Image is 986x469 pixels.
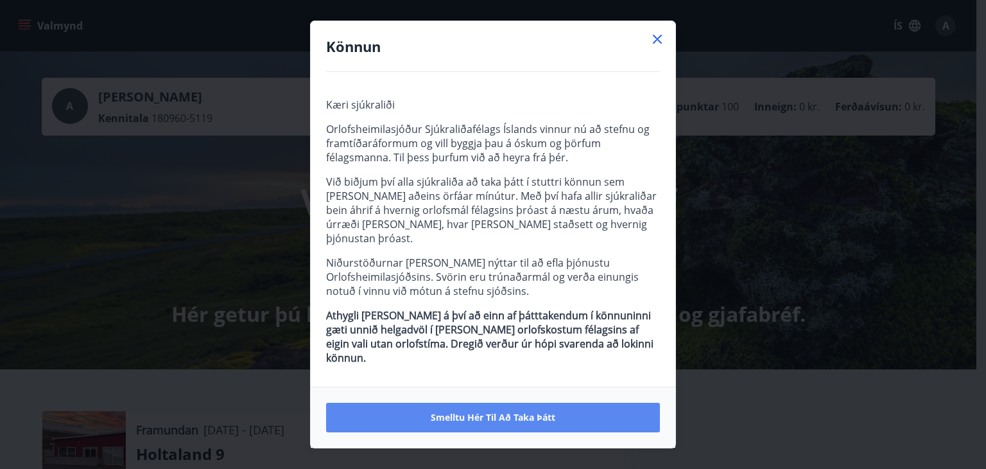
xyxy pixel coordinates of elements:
p: Orlofsheimilasjóður Sjúkraliðafélags Íslands vinnur nú að stefnu og framtíðaráformum og vill bygg... [326,122,660,164]
h4: Könnun [326,37,660,56]
span: Smelltu hér til að taka þátt [431,411,555,424]
p: Við biðjum því alla sjúkraliða að taka þátt í stuttri könnun sem [PERSON_NAME] aðeins örfáar mínú... [326,175,660,245]
p: Kæri sjúkraliði [326,98,660,112]
strong: Athygli [PERSON_NAME] á því að einn af þátttakendum í könnuninni gæti unnið helgadvöl í [PERSON_N... [326,308,653,365]
button: Smelltu hér til að taka þátt [326,403,660,432]
p: Niðurstöðurnar [PERSON_NAME] nýttar til að efla þjónustu Orlofsheimilasjóðsins. Svörin eru trúnað... [326,256,660,298]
